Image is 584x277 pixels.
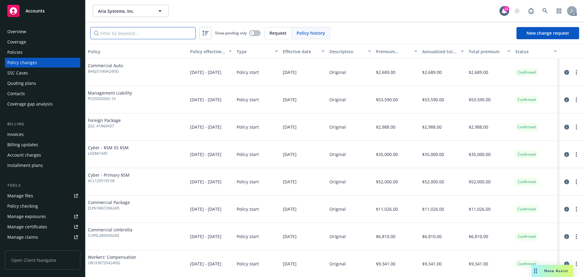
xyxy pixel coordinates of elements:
div: Billing updates [7,140,38,150]
button: Effective date [280,44,327,59]
span: [DATE] [283,178,297,185]
div: Manage files [7,191,33,201]
span: BA6J31540A24I5G [88,69,123,74]
a: Start snowing [511,5,523,17]
span: $35,000.00 [376,151,398,158]
span: [DATE] - [DATE] [190,233,221,240]
div: Manage claims [7,232,38,242]
div: Premium change [376,48,411,55]
span: Foreign Package [88,117,121,123]
div: Billing [5,121,80,127]
div: Account charges [7,150,41,160]
span: [DATE] [283,233,297,240]
span: Policy start [237,124,259,130]
span: $53,590.00 [469,96,491,103]
span: Cyber - $5M XS $5M [88,144,129,151]
span: Accounts [26,9,45,13]
a: Overview [5,27,80,36]
div: Policy checking [7,201,38,211]
div: Drag to move [532,265,539,277]
span: $6,810.00 [469,233,488,240]
span: Commercial Package [88,199,130,206]
div: Effective date [283,48,318,55]
span: Commercial Umbrella [88,227,132,233]
button: Type [234,44,281,59]
span: Confirmed [518,206,536,212]
span: $2,689.00 [469,69,488,75]
a: Policies [5,47,80,57]
span: Policy history [297,30,325,36]
button: Annualized total premium change [420,44,466,59]
div: 21 [504,6,509,12]
span: $9,341.00 [422,261,442,267]
span: Policy start [237,233,259,240]
span: $52,000.00 [376,178,398,185]
div: Overview [7,27,26,36]
a: more [573,69,580,76]
span: ZGC-41N69437 [88,123,121,129]
a: Contacts [5,89,80,99]
span: [DATE] [283,151,297,158]
span: Show pending only [215,30,247,36]
div: Original [329,261,346,267]
span: Commercial Auto [88,62,123,69]
a: more [573,260,580,268]
span: LHZ861445 [88,151,129,156]
a: Policy checking [5,201,80,211]
div: Policy effective dates [190,48,225,55]
a: Manage claims [5,232,80,242]
span: [DATE] - [DATE] [190,178,221,185]
span: Confirmed [518,234,536,239]
div: Manage certificates [7,222,47,232]
input: Filter by keyword... [90,27,196,39]
a: more [573,206,580,213]
div: Description [329,48,364,55]
a: New change request [516,27,579,39]
button: Total premium [466,44,513,59]
span: New change request [527,30,569,36]
span: $2,988.00 [376,124,395,130]
span: Aria Systems, Inc. [98,8,151,14]
a: more [573,123,580,131]
span: $9,341.00 [469,261,488,267]
span: Confirmed [518,97,536,102]
a: Search [539,5,551,17]
div: Manage exposures [7,212,46,221]
div: Tools [5,182,80,189]
div: Original [329,206,346,212]
div: Contacts [7,89,25,99]
span: [DATE] [283,261,297,267]
span: Open Client Navigator [5,251,80,270]
span: PCD9302062-10 [88,96,132,102]
button: Aria Systems, Inc. [93,5,169,17]
div: Original [329,178,346,185]
span: [DATE] - [DATE] [190,96,221,103]
span: ZLP61M6729624I5 [88,206,130,211]
a: Quoting plans [5,78,80,88]
a: SSC Cases [5,68,80,78]
span: [DATE] - [DATE] [190,124,221,130]
a: circleInformation [563,96,570,103]
a: circleInformation [563,260,570,268]
button: Status [513,44,559,59]
button: Policy effective dates [188,44,234,59]
a: circleInformation [563,151,570,158]
span: $2,689.00 [376,69,395,75]
button: Nova Assist [532,265,573,277]
span: $2,689.00 [422,69,442,75]
span: Cyber - Primary $5M [88,172,130,178]
a: Account charges [5,150,80,160]
div: Original [329,69,346,75]
div: Coverage gap analysis [7,99,53,109]
a: circleInformation [563,233,570,240]
span: Policy start [237,96,259,103]
div: Status [515,48,550,55]
div: Invoices [7,130,24,139]
div: Manage BORs [7,243,36,252]
a: Billing updates [5,140,80,150]
span: $35,000.00 [422,151,444,158]
span: [DATE] [283,69,297,75]
span: [DATE] - [DATE] [190,261,221,267]
div: Annualized total premium change [422,48,457,55]
a: Manage certificates [5,222,80,232]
